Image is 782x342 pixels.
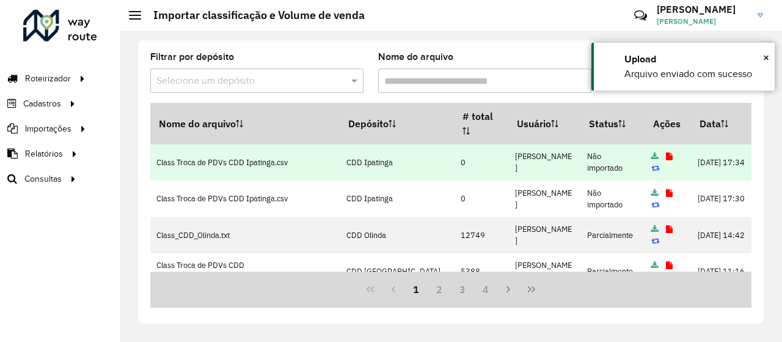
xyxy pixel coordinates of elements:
[651,236,660,246] a: Reimportar
[340,144,454,180] td: CDD Ipatinga
[150,50,234,64] label: Filtrar por depósito
[150,144,340,180] td: Class Troca de PDVs CDD Ipatinga.csv
[509,180,581,217] td: [PERSON_NAME]
[651,260,659,270] a: Arquivo completo
[378,50,453,64] label: Nome do arquivo
[454,180,508,217] td: 0
[340,253,454,289] td: CDD [GEOGRAPHIC_DATA]
[150,253,340,289] td: Class Troca de PDVs CDD [GEOGRAPHIC_DATA]csv
[454,217,508,253] td: 12749
[763,51,769,64] span: ×
[692,253,751,289] td: [DATE] 11:16
[340,217,454,253] td: CDD Olinda
[454,253,508,289] td: 5388
[581,253,645,289] td: Parcialmente
[509,103,581,144] th: Usuário
[692,144,751,180] td: [DATE] 17:34
[509,253,581,289] td: [PERSON_NAME]
[25,147,63,160] span: Relatórios
[666,151,673,162] a: Exibir log de erros
[627,2,654,29] a: Contato Rápido
[624,67,766,81] div: Arquivo enviado com sucesso
[666,224,673,234] a: Exibir log de erros
[454,103,508,144] th: # total
[150,103,340,144] th: Nome do arquivo
[405,278,428,301] button: 1
[581,103,645,144] th: Status
[651,199,660,210] a: Reimportar
[657,16,748,27] span: [PERSON_NAME]
[141,9,365,22] h2: Importar classificação e Volume de venda
[581,217,645,253] td: Parcialmente
[651,224,659,234] a: Arquivo completo
[666,260,673,270] a: Exibir log de erros
[474,278,497,301] button: 4
[150,217,340,253] td: Class_CDD_Olinda.txt
[340,103,454,144] th: Depósito
[25,72,71,85] span: Roteirizador
[657,4,748,15] h3: [PERSON_NAME]
[692,180,751,217] td: [DATE] 17:30
[692,103,751,144] th: Data
[340,180,454,217] td: CDD Ipatinga
[520,278,543,301] button: Last Page
[24,173,62,185] span: Consultas
[645,103,692,144] th: Ações
[651,151,659,162] a: Arquivo completo
[428,278,451,301] button: 2
[651,163,660,173] a: Reimportar
[509,217,581,253] td: [PERSON_NAME]
[150,180,340,217] td: Class Troca de PDVs CDD Ipatinga.csv
[497,278,520,301] button: Next Page
[763,48,769,67] button: Close
[581,180,645,217] td: Não importado
[651,188,659,198] a: Arquivo completo
[509,144,581,180] td: [PERSON_NAME]
[581,144,645,180] td: Não importado
[624,52,766,67] div: Upload
[25,122,71,135] span: Importações
[666,188,673,198] a: Exibir log de erros
[451,278,474,301] button: 3
[454,144,508,180] td: 0
[23,97,61,110] span: Cadastros
[692,217,751,253] td: [DATE] 14:42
